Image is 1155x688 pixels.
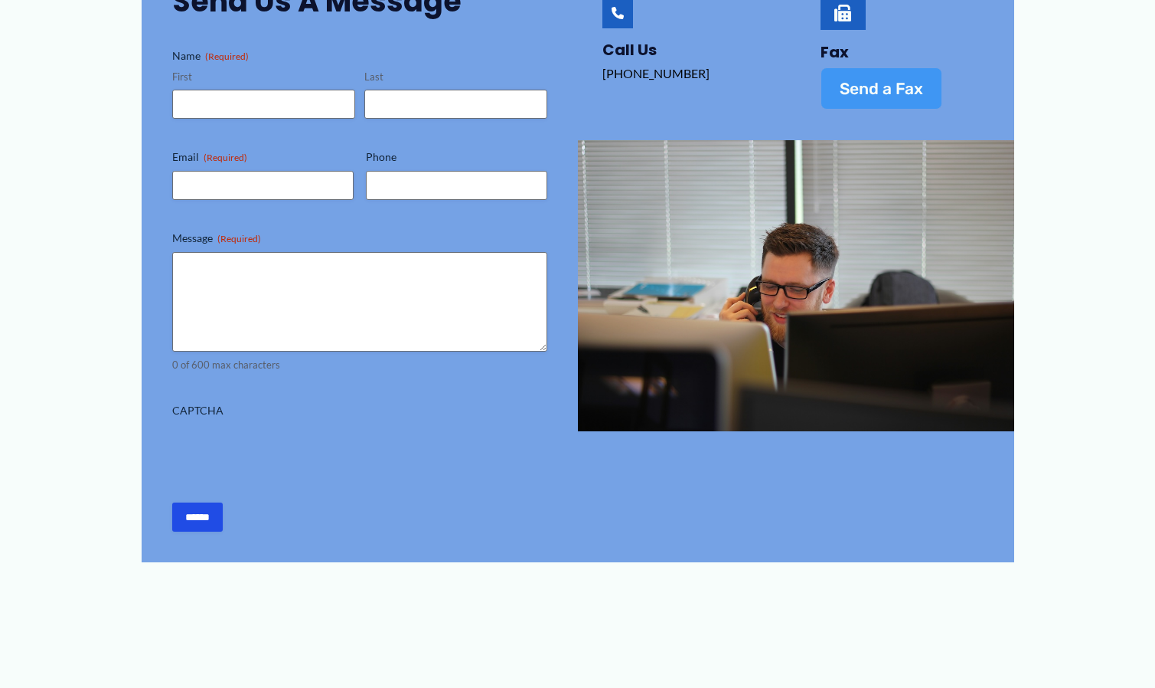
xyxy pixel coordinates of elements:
p: [PHONE_NUMBER]‬‬ [602,62,765,85]
label: CAPTCHA [172,403,547,418]
span: Send a Fax [840,80,923,97]
label: Message [172,231,547,246]
span: (Required) [204,152,247,163]
label: Phone [366,149,547,165]
label: First [172,70,355,84]
a: Send a Fax [821,67,942,110]
label: Email [172,149,354,165]
h4: Fax [821,43,984,61]
legend: Name [172,48,249,64]
div: 0 of 600 max characters [172,358,547,372]
img: man talking on the phone behind a computer screen [578,140,1014,431]
span: (Required) [217,233,261,244]
a: Call Us [602,39,657,61]
iframe: reCAPTCHA [172,424,405,484]
label: Last [364,70,547,84]
span: (Required) [205,51,249,62]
